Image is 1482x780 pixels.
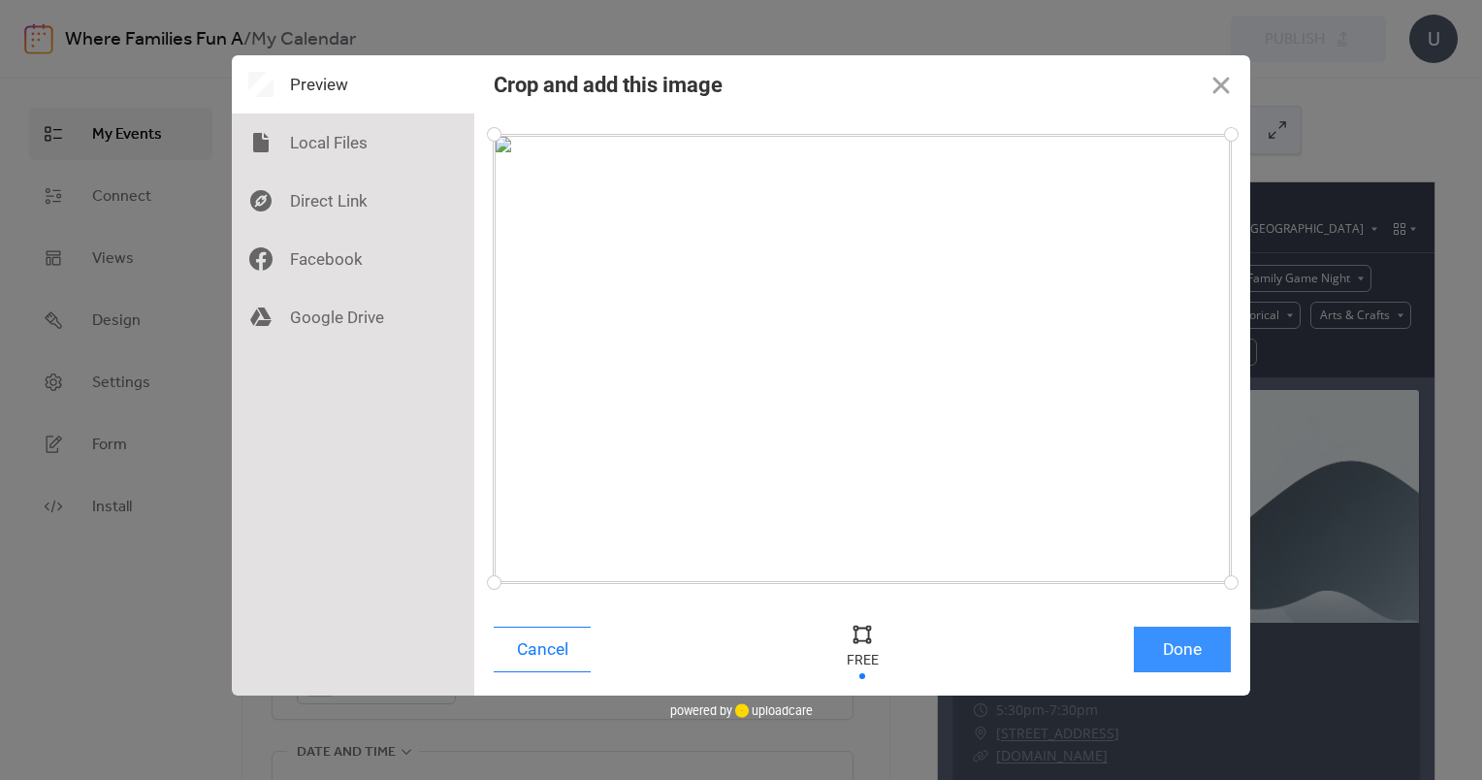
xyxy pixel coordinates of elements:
div: Direct Link [232,172,474,230]
div: Local Files [232,114,474,172]
button: Cancel [494,627,591,672]
div: powered by [670,696,813,725]
a: uploadcare [732,703,813,718]
div: Crop and add this image [494,73,723,97]
button: Done [1134,627,1231,672]
button: Close [1192,55,1250,114]
div: Preview [232,55,474,114]
div: Facebook [232,230,474,288]
div: Google Drive [232,288,474,346]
